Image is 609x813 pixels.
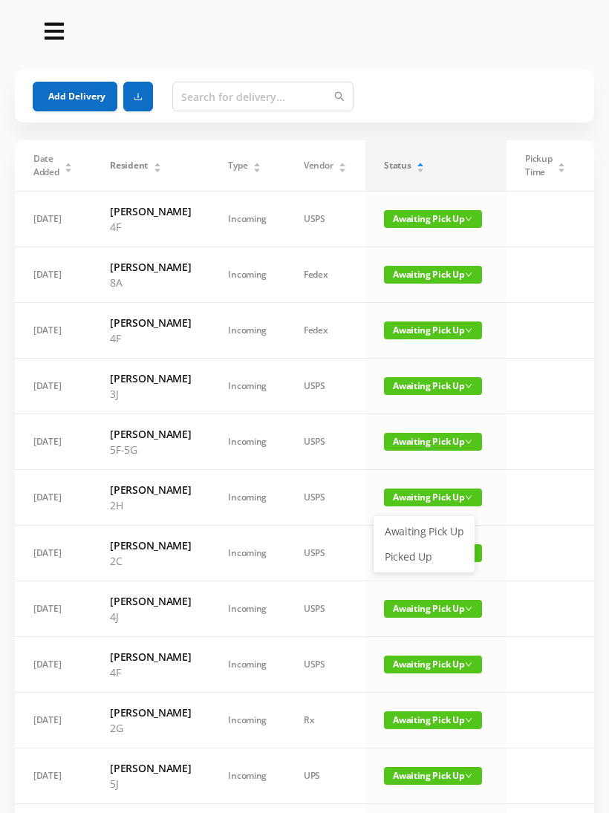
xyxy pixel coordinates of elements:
i: icon: caret-down [558,166,566,171]
h6: [PERSON_NAME] [110,649,191,665]
td: [DATE] [15,303,91,359]
td: USPS [285,637,365,693]
td: USPS [285,192,365,247]
h6: [PERSON_NAME] [110,482,191,497]
i: icon: down [465,438,472,445]
p: 8A [110,275,191,290]
td: Rx [285,693,365,748]
span: Awaiting Pick Up [384,600,482,618]
div: Sort [253,160,261,169]
span: Awaiting Pick Up [384,210,482,228]
i: icon: caret-down [153,166,161,171]
td: [DATE] [15,414,91,470]
td: [DATE] [15,748,91,804]
i: icon: caret-down [253,166,261,171]
div: Sort [416,160,425,169]
i: icon: caret-down [65,166,73,171]
h6: [PERSON_NAME] [110,705,191,720]
span: Resident [110,159,148,172]
span: Awaiting Pick Up [384,321,482,339]
span: Awaiting Pick Up [384,433,482,451]
span: Pickup Time [525,152,552,179]
h6: [PERSON_NAME] [110,370,191,386]
td: [DATE] [15,526,91,581]
i: icon: down [465,327,472,334]
td: Incoming [209,693,285,748]
p: 4J [110,609,191,624]
td: [DATE] [15,470,91,526]
h6: [PERSON_NAME] [110,203,191,219]
p: 5J [110,776,191,791]
i: icon: caret-up [558,160,566,165]
td: Incoming [209,526,285,581]
td: [DATE] [15,192,91,247]
i: icon: caret-up [339,160,347,165]
p: 2C [110,553,191,569]
button: icon: download [123,82,153,111]
span: Vendor [304,159,333,172]
p: 4F [110,219,191,235]
i: icon: caret-up [253,160,261,165]
h6: [PERSON_NAME] [110,315,191,330]
span: Awaiting Pick Up [384,266,482,284]
span: Type [228,159,247,172]
td: [DATE] [15,359,91,414]
i: icon: down [465,271,472,278]
h6: [PERSON_NAME] [110,538,191,553]
span: Status [384,159,411,172]
input: Search for delivery... [172,82,354,111]
i: icon: caret-down [339,166,347,171]
td: USPS [285,581,365,637]
span: Date Added [33,152,59,179]
i: icon: search [334,91,345,102]
td: [DATE] [15,637,91,693]
span: Awaiting Pick Up [384,489,482,506]
h6: [PERSON_NAME] [110,593,191,609]
p: 2H [110,497,191,513]
span: Awaiting Pick Up [384,767,482,785]
td: Incoming [209,192,285,247]
i: icon: down [465,215,472,223]
p: 2G [110,720,191,736]
td: Incoming [209,359,285,414]
p: 4F [110,330,191,346]
i: icon: down [465,494,472,501]
td: UPS [285,748,365,804]
a: Awaiting Pick Up [376,520,472,543]
td: Incoming [209,748,285,804]
i: icon: caret-up [417,160,425,165]
i: icon: down [465,716,472,724]
p: 5F-5G [110,442,191,457]
td: Incoming [209,414,285,470]
div: Sort [338,160,347,169]
div: Sort [64,160,73,169]
td: USPS [285,470,365,526]
div: Sort [557,160,566,169]
td: USPS [285,414,365,470]
td: USPS [285,526,365,581]
td: [DATE] [15,581,91,637]
p: 4F [110,665,191,680]
h6: [PERSON_NAME] [110,259,191,275]
td: Incoming [209,637,285,693]
td: Incoming [209,470,285,526]
div: Sort [153,160,162,169]
h6: [PERSON_NAME] [110,760,191,776]
td: [DATE] [15,247,91,303]
td: Incoming [209,581,285,637]
i: icon: down [465,772,472,780]
p: 3J [110,386,191,402]
i: icon: caret-down [417,166,425,171]
td: USPS [285,359,365,414]
td: Fedex [285,247,365,303]
i: icon: down [465,605,472,613]
span: Awaiting Pick Up [384,711,482,729]
button: Add Delivery [33,82,117,111]
td: Fedex [285,303,365,359]
a: Picked Up [376,545,472,569]
i: icon: down [465,382,472,390]
td: Incoming [209,303,285,359]
i: icon: caret-up [65,160,73,165]
i: icon: caret-up [153,160,161,165]
i: icon: down [465,661,472,668]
